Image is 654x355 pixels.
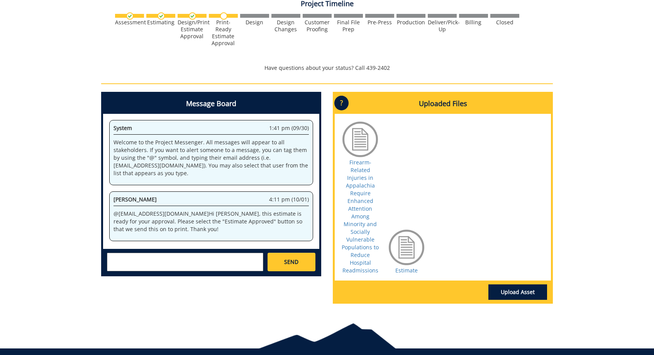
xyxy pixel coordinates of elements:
[269,196,309,203] span: 4:11 pm (10/01)
[335,94,551,114] h4: Uploaded Files
[303,19,332,33] div: Customer Proofing
[428,19,457,33] div: Deliver/Pick-Up
[158,12,165,20] img: checkmark
[115,19,144,26] div: Assessment
[220,12,227,20] img: no
[365,19,394,26] div: Pre-Press
[114,139,309,177] p: Welcome to the Project Messenger. All messages will appear to all stakeholders. If you want to al...
[490,19,519,26] div: Closed
[334,96,349,110] p: ?
[114,196,157,203] span: [PERSON_NAME]
[459,19,488,26] div: Billing
[126,12,134,20] img: checkmark
[103,94,319,114] h4: Message Board
[284,258,298,266] span: SEND
[396,19,425,26] div: Production
[334,19,363,33] div: Final File Prep
[101,64,553,72] p: Have questions about your status? Call 439-2402
[271,19,300,33] div: Design Changes
[342,159,379,274] a: Firearm-Related Injuries in Appalachia Require Enhanced Attention Among Minority and Socially Vul...
[488,284,547,300] a: Upload Asset
[240,19,269,26] div: Design
[178,19,207,40] div: Design/Print Estimate Approval
[395,267,418,274] a: Estimate
[114,124,132,132] span: System
[209,19,238,47] div: Print-Ready Estimate Approval
[114,210,309,233] p: @ [EMAIL_ADDRESS][DOMAIN_NAME] Hi [PERSON_NAME], this estimate is ready for your approval. Please...
[146,19,175,26] div: Estimating
[107,253,263,271] textarea: messageToSend
[189,12,196,20] img: checkmark
[268,253,315,271] a: SEND
[269,124,309,132] span: 1:41 pm (09/30)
